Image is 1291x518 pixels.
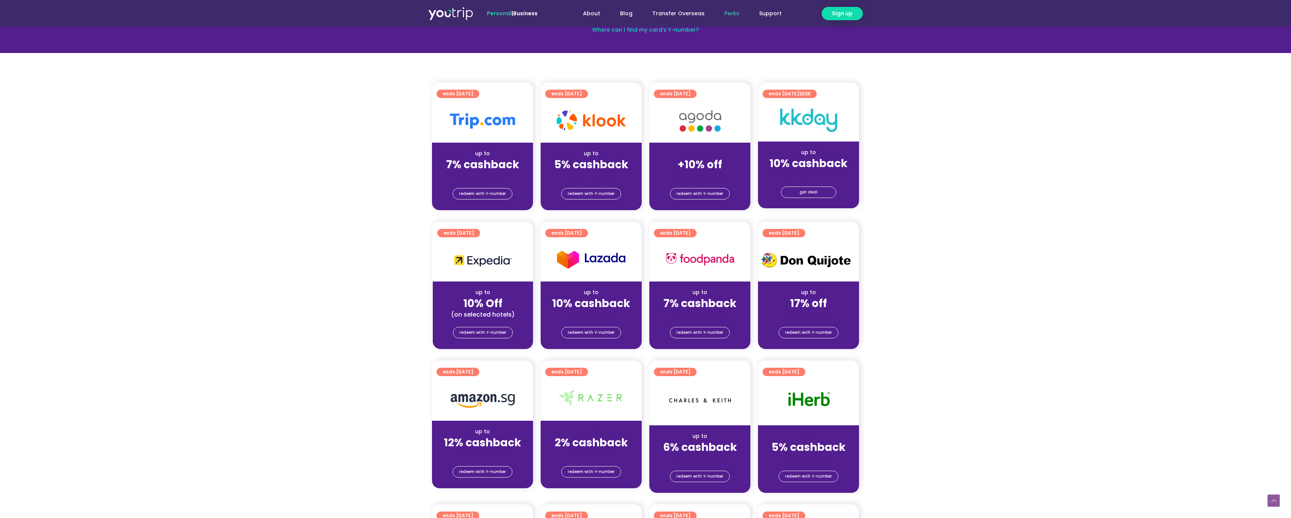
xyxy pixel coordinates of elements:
[764,454,853,462] div: (for stays only)
[790,296,827,311] strong: 17% off
[443,368,473,376] span: ends [DATE]
[554,157,628,172] strong: 5% cashback
[676,327,723,338] span: redeem with Y-number
[568,327,615,338] span: redeem with Y-number
[764,171,853,179] div: (for stays only)
[655,172,744,180] div: (for stays only)
[459,327,506,338] span: redeem with Y-number
[655,310,744,319] div: (for stays only)
[676,188,723,199] span: redeem with Y-number
[545,368,588,376] a: ends [DATE]
[437,229,480,237] a: ends [DATE]
[573,6,610,21] a: About
[749,6,792,21] a: Support
[663,296,737,311] strong: 7% cashback
[654,229,697,237] a: ends [DATE]
[670,188,730,199] a: redeem with Y-number
[660,229,690,237] span: ends [DATE]
[693,150,707,157] span: up to
[763,229,805,237] a: ends [DATE]
[551,90,582,98] span: ends [DATE]
[769,90,811,98] span: ends [DATE]
[438,450,527,458] div: (for stays only)
[487,10,512,17] span: Personal
[832,10,853,18] span: Sign up
[513,10,538,17] a: Business
[547,450,636,458] div: (for stays only)
[769,229,799,237] span: ends [DATE]
[561,327,621,338] a: redeem with Y-number
[676,471,723,482] span: redeem with Y-number
[822,7,863,20] a: Sign up
[551,368,582,376] span: ends [DATE]
[438,172,527,180] div: (for stays only)
[763,90,817,98] a: ends [DATE]2025
[781,187,836,198] a: get deal
[663,440,737,455] strong: 6% cashback
[555,435,628,450] strong: 2% cashback
[763,368,805,376] a: ends [DATE]
[642,6,715,21] a: Transfer Overseas
[769,156,848,171] strong: 10% cashback
[561,188,621,199] a: redeem with Y-number
[439,310,527,319] div: (on selected hotels)
[715,6,749,21] a: Perks
[678,157,722,172] strong: +10% off
[558,6,792,21] nav: Menu
[779,327,838,338] a: redeem with Y-number
[438,150,527,158] div: up to
[655,432,744,440] div: up to
[443,90,473,98] span: ends [DATE]
[799,90,811,97] span: 2025
[660,368,690,376] span: ends [DATE]
[552,296,630,311] strong: 10% cashback
[444,435,521,450] strong: 12% cashback
[561,466,621,478] a: redeem with Y-number
[772,440,846,455] strong: 5% cashback
[439,288,527,296] div: up to
[654,368,697,376] a: ends [DATE]
[437,368,479,376] a: ends [DATE]
[660,90,690,98] span: ends [DATE]
[487,10,538,17] span: |
[769,368,799,376] span: ends [DATE]
[800,187,817,198] span: get deal
[547,172,636,180] div: (for stays only)
[443,229,474,237] span: ends [DATE]
[547,288,636,296] div: up to
[779,471,838,482] a: redeem with Y-number
[568,188,615,199] span: redeem with Y-number
[437,90,479,98] a: ends [DATE]
[463,296,503,311] strong: 10% Off
[764,432,853,440] div: up to
[545,90,588,98] a: ends [DATE]
[547,310,636,319] div: (for stays only)
[446,157,519,172] strong: 7% cashback
[764,310,853,319] div: (for stays only)
[545,229,588,237] a: ends [DATE]
[453,188,512,199] a: redeem with Y-number
[764,148,853,156] div: up to
[592,26,699,34] a: Where can I find my card’s Y-number?
[551,229,582,237] span: ends [DATE]
[785,471,832,482] span: redeem with Y-number
[459,188,506,199] span: redeem with Y-number
[610,6,642,21] a: Blog
[764,288,853,296] div: up to
[654,90,697,98] a: ends [DATE]
[453,466,512,478] a: redeem with Y-number
[785,327,832,338] span: redeem with Y-number
[438,428,527,436] div: up to
[547,428,636,436] div: up to
[459,467,506,477] span: redeem with Y-number
[568,467,615,477] span: redeem with Y-number
[655,454,744,462] div: (for stays only)
[670,471,730,482] a: redeem with Y-number
[547,150,636,158] div: up to
[453,327,513,338] a: redeem with Y-number
[670,327,730,338] a: redeem with Y-number
[655,288,744,296] div: up to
